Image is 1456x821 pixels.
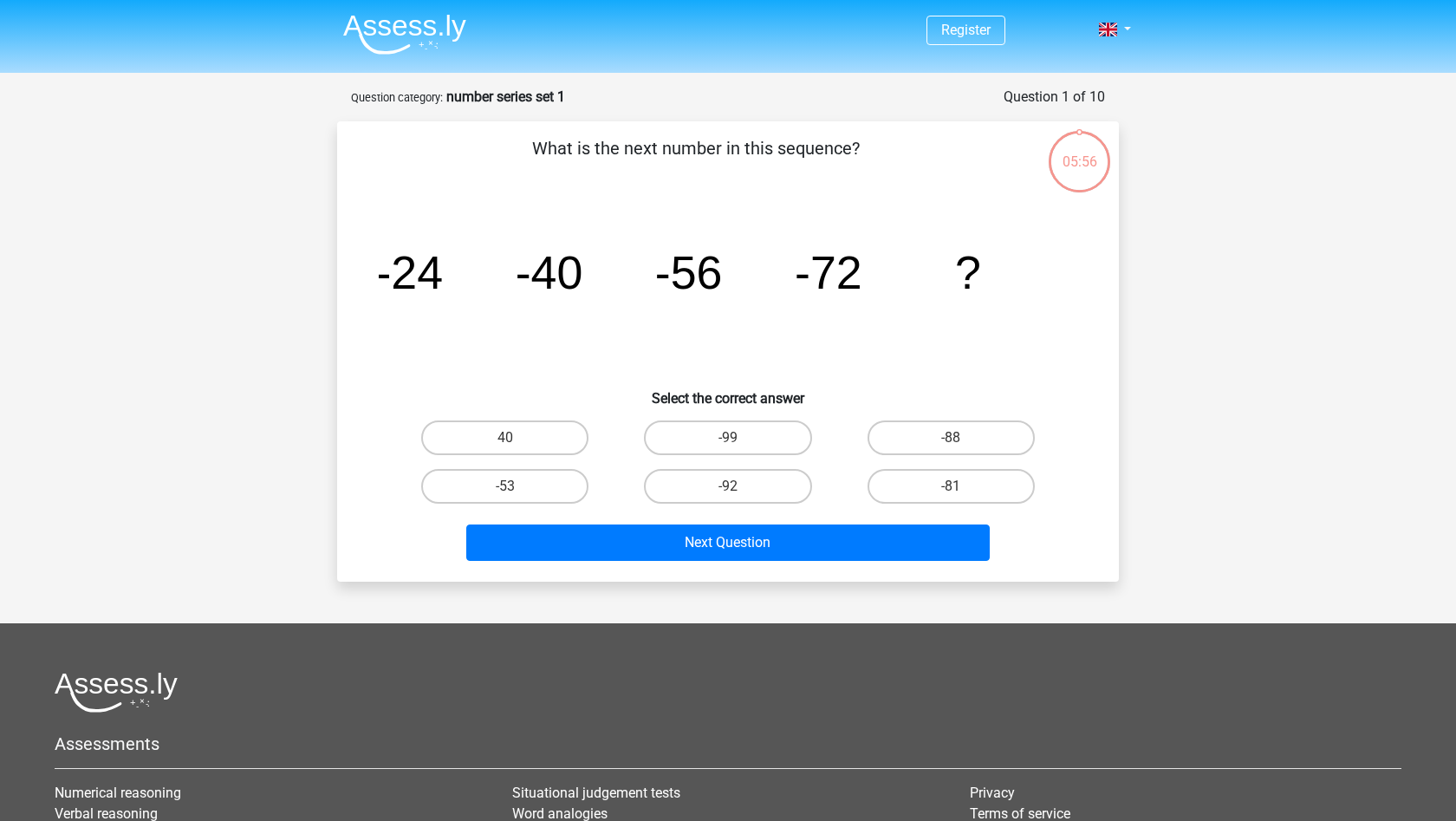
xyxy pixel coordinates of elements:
[1047,129,1112,173] div: 05:56
[516,246,583,298] tspan: -40
[512,785,680,801] a: Situational judgement tests
[655,246,723,298] tspan: -56
[421,469,588,504] label: -53
[970,785,1015,801] a: Privacy
[343,14,466,55] img: Assessly
[365,135,1026,187] p: What is the next number in this sequence?
[421,420,588,455] label: 40
[941,22,991,38] a: Register
[868,469,1035,504] label: -81
[644,469,811,504] label: -92
[644,420,811,455] label: -99
[351,91,443,104] small: Question category:
[375,246,443,298] tspan: -24
[55,672,178,713] img: Assessly logo
[955,246,981,298] tspan: ?
[1004,87,1105,108] div: Question 1 of 10
[55,785,181,801] a: Numerical reasoning
[795,246,862,298] tspan: -72
[446,88,565,105] strong: number series set 1
[365,376,1091,407] h6: Select the correct answer
[868,420,1035,455] label: -88
[55,733,1401,754] h5: Assessments
[466,525,991,561] button: Next Question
